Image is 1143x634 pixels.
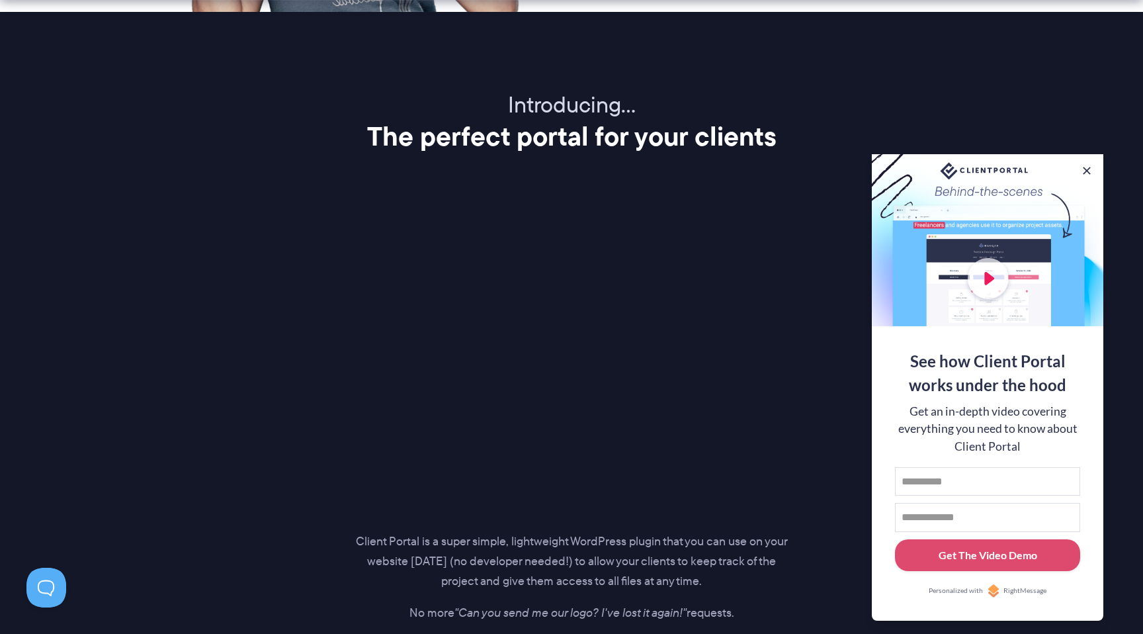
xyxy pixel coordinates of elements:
span: Personalized with [929,586,983,596]
iframe: Toggle Customer Support [26,568,66,608]
p: No more requests. [355,604,788,623]
div: See how Client Portal works under the hood [895,349,1080,397]
div: Get an in-depth video covering everything you need to know about Client Portal [895,403,1080,455]
button: Get The Video Demo [895,539,1080,572]
span: RightMessage [1003,586,1046,596]
i: "Can you send me our logo? I've lost it again!" [454,604,687,621]
p: Introducing… [138,91,1005,120]
p: Client Portal is a super simple, lightweight WordPress plugin that you can use on your website [D... [355,532,788,592]
a: Personalized withRightMessage [895,584,1080,598]
img: Personalized with RightMessage [987,584,1000,598]
h2: The perfect portal for your clients [138,120,1005,153]
div: Get The Video Demo [939,547,1037,563]
iframe: To enrich screen reader interactions, please activate Accessibility in Grammarly extension settings [295,190,848,501]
